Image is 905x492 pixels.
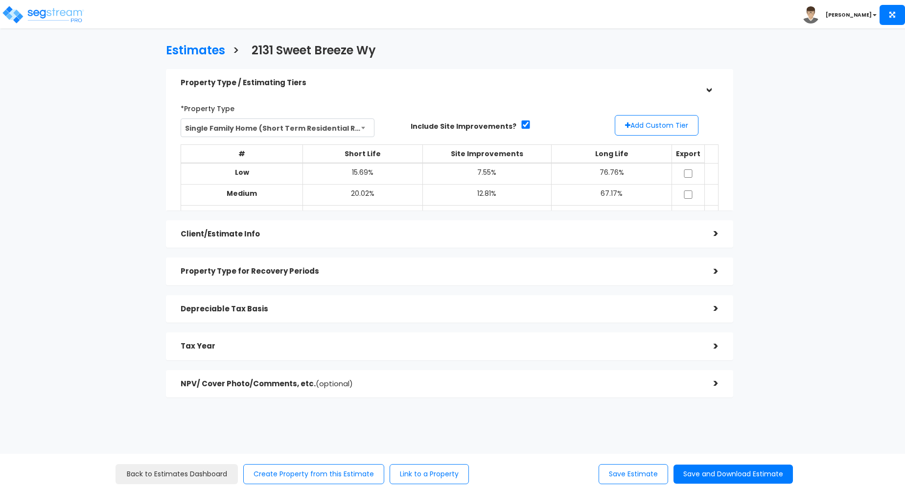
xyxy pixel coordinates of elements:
[235,167,249,177] b: Low
[166,44,225,59] h3: Estimates
[552,163,672,185] td: 76.76%
[699,301,719,316] div: >
[422,185,552,206] td: 12.81%
[422,163,552,185] td: 7.55%
[302,163,422,185] td: 15.69%
[422,206,552,227] td: 16.26%
[181,100,234,114] label: *Property Type
[826,11,872,19] b: [PERSON_NAME]
[181,380,698,388] h5: NPV/ Cover Photo/Comments, etc.
[181,267,698,276] h5: Property Type for Recovery Periods
[116,464,238,484] a: Back to Estimates Dashboard
[316,378,353,389] span: (optional)
[615,115,698,136] button: Add Custom Tier
[599,464,668,484] button: Save Estimate
[699,339,719,354] div: >
[227,188,257,198] b: Medium
[243,464,384,484] button: Create Property from this Estimate
[422,145,552,164] th: Site Improvements
[411,121,516,131] label: Include Site Improvements?
[252,44,376,59] h3: 2131 Sweet Breeze Wy
[672,145,704,164] th: Export
[302,206,422,227] td: 22.81%
[181,118,374,137] span: Single Family Home (Short Term Residential Rental)
[673,465,793,484] button: Save and Download Estimate
[699,264,719,279] div: >
[181,342,698,351] h5: Tax Year
[181,79,698,87] h5: Property Type / Estimating Tiers
[699,376,719,391] div: >
[701,73,716,93] div: >
[181,305,698,313] h5: Depreciable Tax Basis
[552,206,672,227] td: 60.93%
[1,5,85,24] img: logo_pro_r.png
[302,145,422,164] th: Short Life
[181,230,698,238] h5: Client/Estimate Info
[699,226,719,241] div: >
[181,119,374,138] span: Single Family Home (Short Term Residential Rental)
[233,210,250,219] b: High
[181,145,303,164] th: #
[159,34,225,64] a: Estimates
[552,145,672,164] th: Long Life
[390,464,469,484] button: Link to a Property
[802,6,819,23] img: avatar.png
[244,34,376,64] a: 2131 Sweet Breeze Wy
[302,185,422,206] td: 20.02%
[232,44,239,59] h3: >
[552,185,672,206] td: 67.17%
